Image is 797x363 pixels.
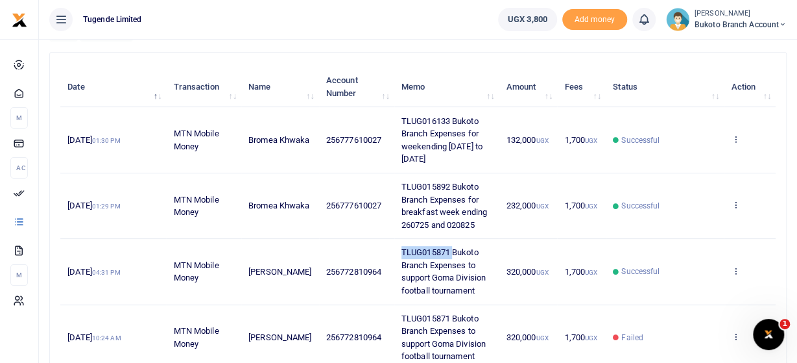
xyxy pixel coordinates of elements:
[585,334,597,342] small: UGX
[621,134,660,146] span: Successful
[174,326,219,349] span: MTN Mobile Money
[585,203,597,210] small: UGX
[499,67,557,107] th: Amount: activate to sort column ascending
[67,135,120,145] span: [DATE]
[562,9,627,31] li: Toup your wallet
[67,201,120,210] span: [DATE]
[564,201,597,210] span: 1,700
[493,8,562,31] li: Wallet ballance
[666,8,787,31] a: profile-user [PERSON_NAME] Bukoto Branch account
[60,67,166,107] th: Date: activate to sort column descending
[401,182,487,230] span: TLUG015892 Bukoto Branch Expenses for breakfast week ending 260725 and 020825
[248,201,309,210] span: Bromea Khwaka
[401,116,482,164] span: TLUG016133 Bukoto Branch Expenses for weekending [DATE] to [DATE]
[12,12,27,28] img: logo-small
[166,67,241,107] th: Transaction: activate to sort column ascending
[174,129,219,151] span: MTN Mobile Money
[557,67,606,107] th: Fees: activate to sort column ascending
[401,247,486,295] span: TLUG015871 Bukoto Branch Expenses to support Goma Division football tournament
[536,269,548,276] small: UGX
[536,334,548,342] small: UGX
[10,107,28,129] li: M
[753,319,784,350] iframe: Intercom live chat
[562,9,627,31] span: Add money
[506,135,549,145] span: 132,000
[621,266,660,277] span: Successful
[779,319,790,329] span: 1
[401,314,486,362] span: TLUG015871 Bukoto Branch Expenses to support Goma Division football tournament
[248,135,309,145] span: Bromea Khwaka
[92,137,121,144] small: 01:30 PM
[92,269,121,276] small: 04:31 PM
[508,13,547,26] span: UGX 3,800
[319,67,394,107] th: Account Number: activate to sort column ascending
[248,332,311,342] span: [PERSON_NAME]
[564,135,597,145] span: 1,700
[67,332,121,342] span: [DATE]
[536,137,548,144] small: UGX
[666,8,689,31] img: profile-user
[326,267,381,277] span: 256772810964
[326,332,381,342] span: 256772810964
[621,200,660,212] span: Successful
[621,332,643,344] span: Failed
[174,260,219,283] span: MTN Mobile Money
[498,8,557,31] a: UGX 3,800
[585,137,597,144] small: UGX
[564,267,597,277] span: 1,700
[695,8,787,19] small: [PERSON_NAME]
[506,201,549,210] span: 232,000
[10,157,28,179] li: Ac
[585,269,597,276] small: UGX
[10,264,28,286] li: M
[326,201,381,210] span: 256777610027
[174,195,219,218] span: MTN Mobile Money
[92,203,121,210] small: 01:29 PM
[536,203,548,210] small: UGX
[241,67,319,107] th: Name: activate to sort column ascending
[92,334,121,342] small: 10:24 AM
[12,14,27,24] a: logo-small logo-large logo-large
[67,267,120,277] span: [DATE]
[562,14,627,23] a: Add money
[78,14,147,25] span: Tugende Limited
[506,332,549,342] span: 320,000
[248,267,311,277] span: [PERSON_NAME]
[326,135,381,145] span: 256777610027
[606,67,724,107] th: Status: activate to sort column ascending
[695,19,787,31] span: Bukoto Branch account
[724,67,776,107] th: Action: activate to sort column ascending
[564,332,597,342] span: 1,700
[506,267,549,277] span: 320,000
[394,67,499,107] th: Memo: activate to sort column ascending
